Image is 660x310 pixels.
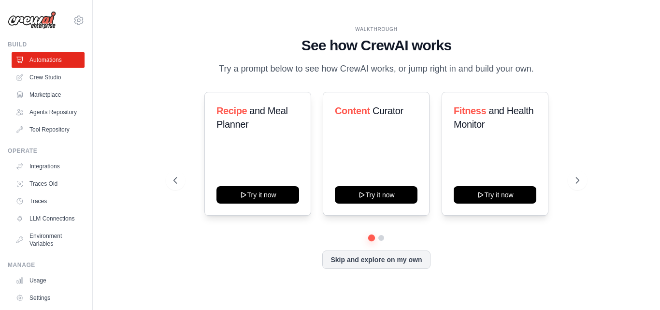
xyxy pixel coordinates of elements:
span: Fitness [454,105,486,116]
button: Try it now [454,186,536,204]
a: Tool Repository [12,122,85,137]
a: Environment Variables [12,228,85,251]
a: Crew Studio [12,70,85,85]
a: Marketplace [12,87,85,103]
img: Logo [8,11,56,30]
a: Settings [12,290,85,306]
span: Content [335,105,370,116]
a: Traces [12,193,85,209]
a: Integrations [12,159,85,174]
div: Build [8,41,85,48]
a: LLM Connections [12,211,85,226]
a: Agents Repository [12,104,85,120]
a: Automations [12,52,85,68]
h1: See how CrewAI works [173,37,579,54]
div: WALKTHROUGH [173,26,579,33]
button: Try it now [216,186,299,204]
div: Operate [8,147,85,155]
button: Skip and explore on my own [322,251,430,269]
span: and Health Monitor [454,105,533,130]
div: Manage [8,261,85,269]
a: Usage [12,273,85,288]
span: and Meal Planner [216,105,287,130]
span: Recipe [216,105,247,116]
span: Curator [373,105,403,116]
p: Try a prompt below to see how CrewAI works, or jump right in and build your own. [214,62,539,76]
iframe: Chat Widget [612,264,660,310]
a: Traces Old [12,176,85,192]
button: Try it now [335,186,417,204]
